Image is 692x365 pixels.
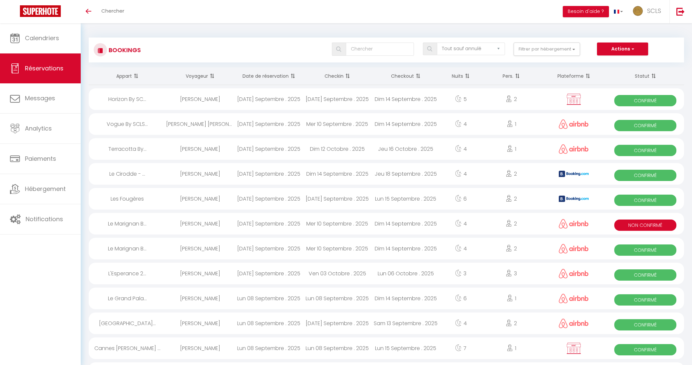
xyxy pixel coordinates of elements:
span: Notifications [26,215,63,223]
span: Réservations [25,64,63,72]
img: Super Booking [20,5,61,17]
img: ... [633,6,643,16]
span: Analytics [25,124,52,133]
button: Ouvrir le widget de chat LiveChat [5,3,25,23]
button: Actions [597,43,648,56]
th: Sort by people [482,67,541,85]
span: Messages [25,94,55,102]
span: Chercher [101,7,124,14]
h3: Bookings [107,43,141,57]
th: Sort by rentals [89,67,166,85]
th: Sort by nights [440,67,481,85]
th: Sort by guest [166,67,235,85]
span: Calendriers [25,34,59,42]
th: Sort by channel [541,67,607,85]
span: Paiements [25,154,56,163]
span: SCLS [647,7,661,15]
th: Sort by checkin [303,67,371,85]
button: Filtrer par hébergement [514,43,580,56]
button: Besoin d'aide ? [563,6,609,17]
th: Sort by status [607,67,684,85]
th: Sort by checkout [371,67,440,85]
img: logout [676,7,685,16]
span: Hébergement [25,185,66,193]
th: Sort by booking date [235,67,303,85]
input: Chercher [346,43,414,56]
